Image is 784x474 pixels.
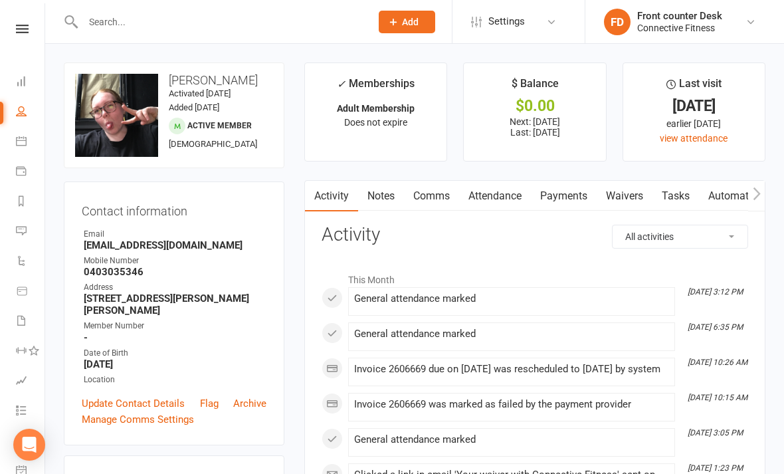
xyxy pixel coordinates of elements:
[13,429,45,461] div: Open Intercom Messenger
[322,225,748,245] h3: Activity
[660,133,728,144] a: view attendance
[354,399,669,410] div: Invoice 2606669 was marked as failed by the payment provider
[688,463,743,473] i: [DATE] 1:23 PM
[84,332,266,344] strong: -
[169,88,231,98] time: Activated [DATE]
[637,10,722,22] div: Front counter Desk
[16,367,46,397] a: Assessments
[476,99,593,113] div: $0.00
[354,293,669,304] div: General attendance marked
[379,11,435,33] button: Add
[84,255,266,267] div: Mobile Number
[488,7,525,37] span: Settings
[699,181,778,211] a: Automations
[75,74,273,87] h3: [PERSON_NAME]
[84,358,266,370] strong: [DATE]
[16,158,46,187] a: Payments
[233,396,266,412] a: Archive
[604,9,631,35] div: FD
[337,78,345,90] i: ✓
[688,358,747,367] i: [DATE] 10:26 AM
[688,393,747,402] i: [DATE] 10:15 AM
[322,266,748,287] li: This Month
[82,199,266,218] h3: Contact information
[354,328,669,340] div: General attendance marked
[84,347,266,360] div: Date of Birth
[84,239,266,251] strong: [EMAIL_ADDRESS][DOMAIN_NAME]
[16,427,46,457] a: What's New
[688,287,743,296] i: [DATE] 3:12 PM
[16,68,46,98] a: Dashboard
[84,374,266,386] div: Location
[82,396,185,412] a: Update Contact Details
[79,13,361,31] input: Search...
[635,116,753,131] div: earlier [DATE]
[688,428,743,437] i: [DATE] 3:05 PM
[84,320,266,332] div: Member Number
[637,22,722,34] div: Connective Fitness
[476,116,593,138] p: Next: [DATE] Last: [DATE]
[635,99,753,113] div: [DATE]
[16,128,46,158] a: Calendar
[187,121,252,130] span: Active member
[305,181,358,211] a: Activity
[652,181,699,211] a: Tasks
[337,103,415,114] strong: Adult Membership
[597,181,652,211] a: Waivers
[531,181,597,211] a: Payments
[354,434,669,445] div: General attendance marked
[354,364,669,375] div: Invoice 2606669 due on [DATE] was rescheduled to [DATE] by system
[688,322,743,332] i: [DATE] 6:35 PM
[512,75,559,99] div: $ Balance
[404,181,459,211] a: Comms
[402,17,419,27] span: Add
[459,181,531,211] a: Attendance
[169,139,257,149] span: [DEMOGRAPHIC_DATA]
[75,74,158,157] img: image1760123822.png
[200,396,219,412] a: Flag
[16,277,46,307] a: Product Sales
[84,228,266,241] div: Email
[337,75,415,100] div: Memberships
[344,117,407,128] span: Does not expire
[16,98,46,128] a: People
[666,75,722,99] div: Last visit
[84,293,266,316] strong: [STREET_ADDRESS][PERSON_NAME][PERSON_NAME]
[169,102,219,112] time: Added [DATE]
[16,187,46,217] a: Reports
[84,281,266,294] div: Address
[358,181,404,211] a: Notes
[82,412,194,427] a: Manage Comms Settings
[84,266,266,278] strong: 0403035346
